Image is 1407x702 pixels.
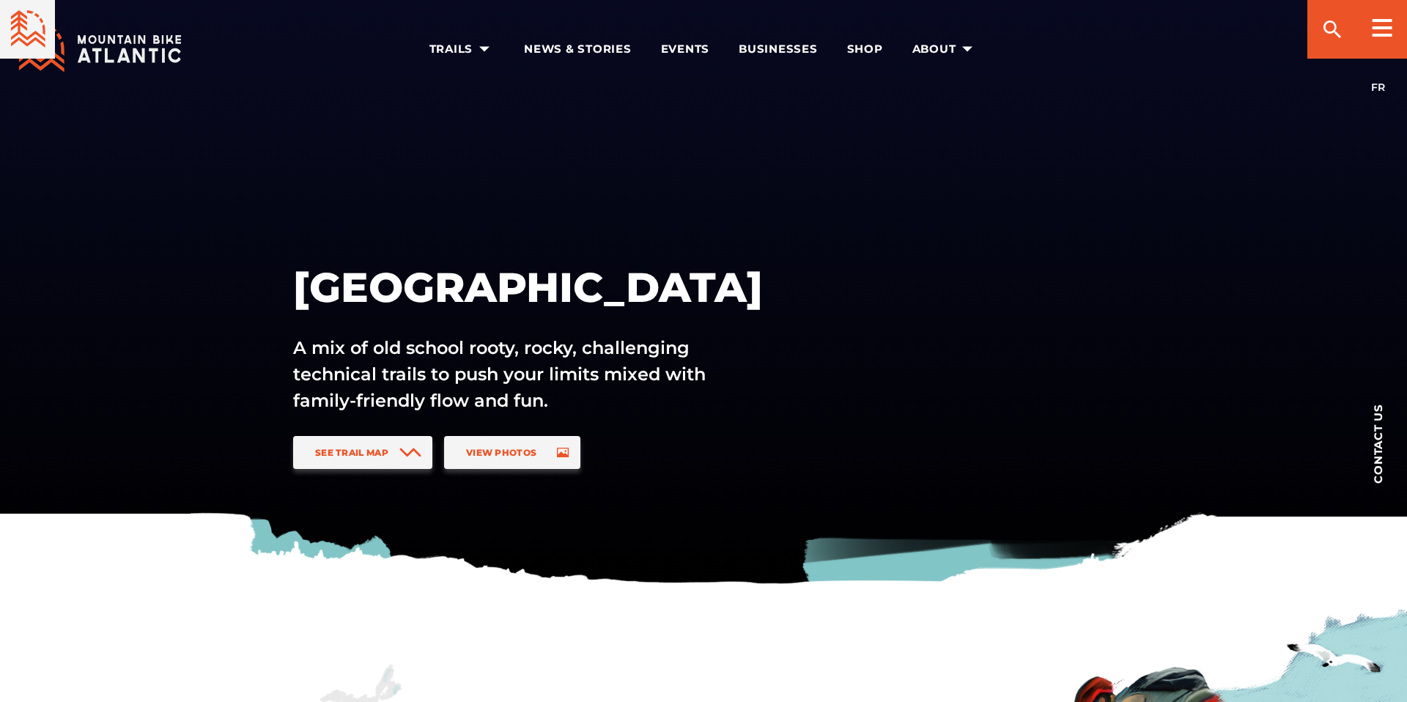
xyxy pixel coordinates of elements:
span: About [912,42,978,56]
ion-icon: search [1321,18,1344,41]
span: Shop [847,42,883,56]
a: FR [1371,81,1385,94]
a: See Trail Map [293,436,432,469]
span: See Trail Map [315,447,388,458]
span: News & Stories [524,42,632,56]
p: A mix of old school rooty, rocky, challenging technical trails to push your limits mixed with fam... [293,335,739,414]
h1: [GEOGRAPHIC_DATA] [293,262,835,313]
ion-icon: arrow dropdown [474,39,495,59]
span: View Photos [466,447,536,458]
span: Trails [429,42,495,56]
a: View Photos [444,436,580,469]
span: Events [661,42,710,56]
span: Businesses [739,42,818,56]
a: Contact us [1348,381,1407,506]
ion-icon: arrow dropdown [957,39,978,59]
span: Contact us [1373,404,1384,484]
